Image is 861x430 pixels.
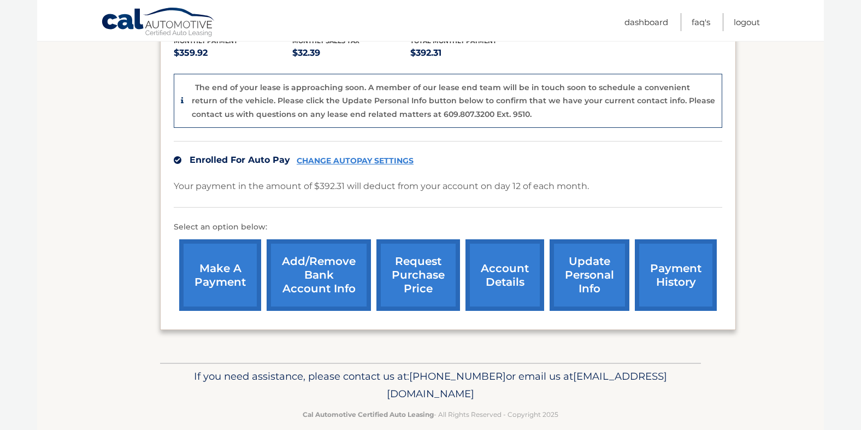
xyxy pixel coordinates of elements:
img: check.svg [174,156,181,164]
span: Enrolled For Auto Pay [190,155,290,165]
a: request purchase price [376,239,460,311]
p: Your payment in the amount of $392.31 will deduct from your account on day 12 of each month. [174,179,589,194]
p: The end of your lease is approaching soon. A member of our lease end team will be in touch soon t... [192,83,715,119]
a: account details [465,239,544,311]
a: payment history [635,239,717,311]
a: Dashboard [624,13,668,31]
a: Cal Automotive [101,7,216,39]
a: FAQ's [692,13,710,31]
a: make a payment [179,239,261,311]
a: Logout [734,13,760,31]
strong: Cal Automotive Certified Auto Leasing [303,410,434,419]
p: If you need assistance, please contact us at: or email us at [167,368,694,403]
p: $392.31 [410,45,529,61]
p: $359.92 [174,45,292,61]
span: [EMAIL_ADDRESS][DOMAIN_NAME] [387,370,667,400]
p: - All Rights Reserved - Copyright 2025 [167,409,694,420]
a: Add/Remove bank account info [267,239,371,311]
p: Select an option below: [174,221,722,234]
a: update personal info [550,239,629,311]
p: $32.39 [292,45,411,61]
span: [PHONE_NUMBER] [409,370,506,382]
a: CHANGE AUTOPAY SETTINGS [297,156,414,166]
